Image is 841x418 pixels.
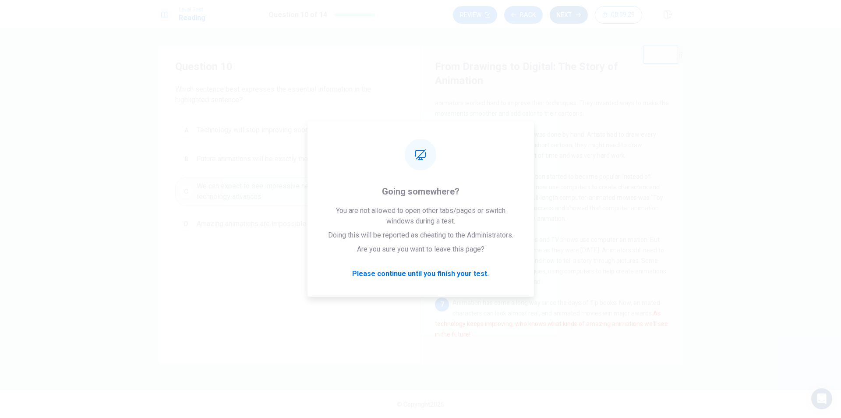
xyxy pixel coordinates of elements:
[811,388,832,409] div: Open Intercom Messenger
[504,6,543,24] button: Back
[197,219,335,229] span: Amazing animations are impossible to create
[175,148,403,170] button: BFuture animations will be exactly the same as they are now
[435,236,666,285] span: [DATE], most animated movies and TV shows use computer animation. But the basic ideas are still t...
[435,60,667,88] h4: From Drawings to Digital: The Story of Animation
[397,401,444,408] span: © Copyright 2025
[197,154,377,164] span: Future animations will be exactly the same as they are now
[179,13,205,23] h1: Reading
[435,129,449,143] div: 4
[435,131,656,159] span: For many years, all animation was done by hand. Artists had to draw every frame of the animation....
[611,11,635,18] span: 00:09:29
[197,181,399,202] span: We can expect to see impressive new types of animation as technology advances
[175,119,403,141] button: ATechnology will stop improving soon
[269,10,327,20] h1: Question 10 of 14
[175,213,403,235] button: DAmazing animations are impossible to create
[179,217,193,231] div: D
[435,310,668,338] font: As technology keeps improving, who knows what kinds of amazing animations we'll see in the future!
[435,173,663,222] span: In the 1990s, computer animation started to become popular. Instead of drawing by hand, artists c...
[179,152,193,166] div: B
[179,123,193,137] div: A
[435,298,449,312] div: 7
[453,6,497,24] button: Review
[179,7,205,13] span: Level Test
[435,234,449,248] div: 6
[550,6,588,24] button: Next
[175,177,403,206] button: CWe can expect to see impressive new types of animation as technology advances
[197,125,309,135] span: Technology will stop improving soon
[179,184,193,198] div: C
[595,6,642,24] button: 00:09:29
[175,60,403,74] h4: Question 10
[435,171,449,185] div: 5
[435,299,668,338] span: Animation has come a long way since the days of flip books. Now, animated characters can look alm...
[175,84,403,105] span: Which sentence best expresses the essential information in the highlighted sentence?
